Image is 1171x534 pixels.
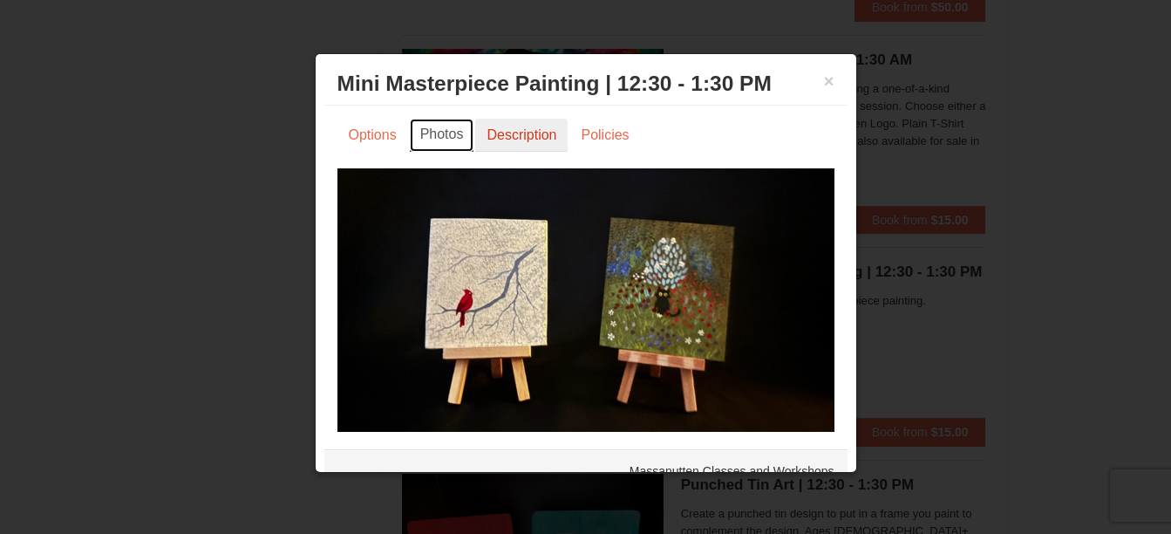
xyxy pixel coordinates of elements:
[324,449,848,493] div: Massanutten Classes and Workshops
[337,71,834,97] h3: Mini Masterpiece Painting | 12:30 - 1:30 PM
[337,119,408,152] a: Options
[475,119,568,152] a: Description
[569,119,640,152] a: Policies
[824,72,834,90] button: ×
[337,168,834,441] img: 6619869-1756-9fb04209.png
[410,119,474,152] a: Photos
